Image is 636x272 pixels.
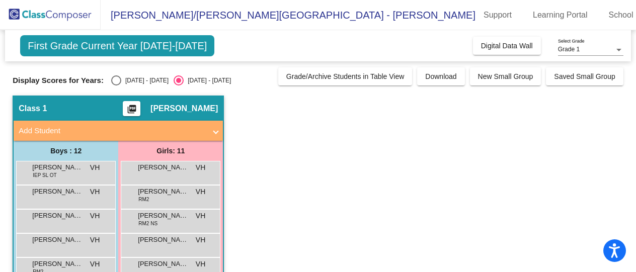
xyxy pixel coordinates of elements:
span: VH [90,235,100,245]
span: [PERSON_NAME] [138,235,188,245]
button: Digital Data Wall [473,37,541,55]
span: [PERSON_NAME] [32,162,83,172]
span: Grade/Archive Students in Table View [286,72,405,80]
span: VH [90,211,100,221]
span: New Small Group [478,72,533,80]
span: Digital Data Wall [481,42,533,50]
span: VH [90,259,100,269]
a: Learning Portal [525,7,596,23]
span: [PERSON_NAME] [138,259,188,269]
span: RM2 [138,196,149,203]
span: First Grade Current Year [DATE]-[DATE] [20,35,214,56]
div: [DATE] - [DATE] [121,76,169,85]
span: Download [425,72,456,80]
mat-radio-group: Select an option [111,75,231,85]
span: [PERSON_NAME] [150,104,218,114]
span: IEP SL OT [33,171,56,179]
button: Grade/Archive Students in Table View [278,67,413,85]
span: RM2 NS [138,220,157,227]
mat-panel-title: Add Student [19,125,206,137]
span: [PERSON_NAME] [32,235,83,245]
span: Display Scores for Years: [13,76,104,85]
mat-expansion-panel-header: Add Student [14,121,223,141]
button: Download [417,67,464,85]
span: VH [90,162,100,173]
span: VH [196,259,205,269]
span: VH [196,211,205,221]
span: Class 1 [19,104,47,114]
span: Grade 1 [558,46,580,53]
span: Saved Small Group [554,72,615,80]
span: [PERSON_NAME] [138,187,188,197]
span: [PERSON_NAME] [138,211,188,221]
button: Print Students Details [123,101,140,116]
div: Boys : 12 [14,141,118,161]
span: [PERSON_NAME] [PERSON_NAME] [32,259,83,269]
span: [PERSON_NAME]/[PERSON_NAME][GEOGRAPHIC_DATA] - [PERSON_NAME] [101,7,475,23]
span: VH [196,162,205,173]
span: VH [196,235,205,245]
mat-icon: picture_as_pdf [126,104,138,118]
div: [DATE] - [DATE] [184,76,231,85]
span: [PERSON_NAME] [138,162,188,172]
span: VH [196,187,205,197]
button: Saved Small Group [546,67,623,85]
button: New Small Group [470,67,541,85]
a: Support [475,7,520,23]
span: [PERSON_NAME] [32,211,83,221]
div: Girls: 11 [118,141,223,161]
span: [PERSON_NAME] [32,187,83,197]
span: VH [90,187,100,197]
